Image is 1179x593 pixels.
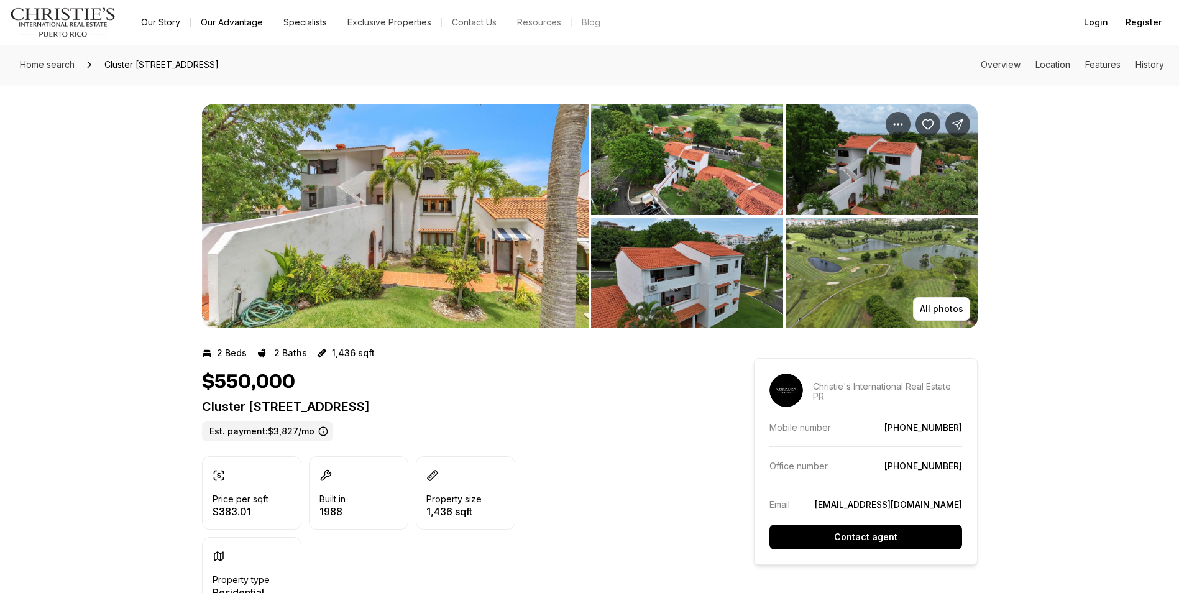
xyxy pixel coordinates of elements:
p: All photos [920,304,963,314]
a: Exclusive Properties [337,14,441,31]
a: Our Story [131,14,190,31]
p: Contact agent [834,532,897,542]
p: Christie's International Real Estate PR [813,382,962,402]
button: View image gallery [786,218,978,328]
button: Login [1076,10,1116,35]
li: 1 of 8 [202,104,589,328]
img: logo [10,7,116,37]
label: Est. payment: $3,827/mo [202,421,333,441]
button: Save Property: Cluster 3, E 31 D VILLAS DEL AMANECER, CLUSTER 3 RIO MAR [915,112,940,137]
p: 1,436 sqft [332,348,375,358]
p: Office number [769,461,828,471]
h1: $550,000 [202,370,295,394]
p: 1988 [319,507,346,517]
a: Specialists [273,14,337,31]
li: 2 of 8 [591,104,978,328]
div: Listing Photos [202,104,978,328]
button: View image gallery [591,218,783,328]
span: Cluster [STREET_ADDRESS] [99,55,224,75]
span: Home search [20,59,75,70]
a: Home search [15,55,80,75]
button: Contact agent [769,525,962,549]
a: [PHONE_NUMBER] [884,422,962,433]
button: View image gallery [202,104,589,328]
a: [PHONE_NUMBER] [884,461,962,471]
button: All photos [913,297,970,321]
p: Property size [426,494,482,504]
a: Skip to: History [1135,59,1164,70]
button: Contact Us [442,14,507,31]
a: Skip to: Features [1085,59,1121,70]
p: $383.01 [213,507,268,517]
a: Skip to: Overview [981,59,1021,70]
a: Skip to: Location [1035,59,1070,70]
span: Register [1126,17,1162,27]
button: View image gallery [786,104,978,215]
a: Resources [507,14,571,31]
p: Property type [213,575,270,585]
span: Login [1084,17,1108,27]
p: Price per sqft [213,494,268,504]
button: Share Property: Cluster 3, E 31 D VILLAS DEL AMANECER, CLUSTER 3 RIO MAR [945,112,970,137]
p: 2 Baths [274,348,307,358]
button: View image gallery [591,104,783,215]
p: Cluster [STREET_ADDRESS] [202,399,709,414]
button: Property options [886,112,911,137]
button: Register [1118,10,1169,35]
nav: Page section menu [981,60,1164,70]
a: [EMAIL_ADDRESS][DOMAIN_NAME] [815,499,962,510]
p: 1,436 sqft [426,507,482,517]
p: Mobile number [769,422,831,433]
p: Built in [319,494,346,504]
p: 2 Beds [217,348,247,358]
a: Blog [572,14,610,31]
a: Our Advantage [191,14,273,31]
p: Email [769,499,790,510]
